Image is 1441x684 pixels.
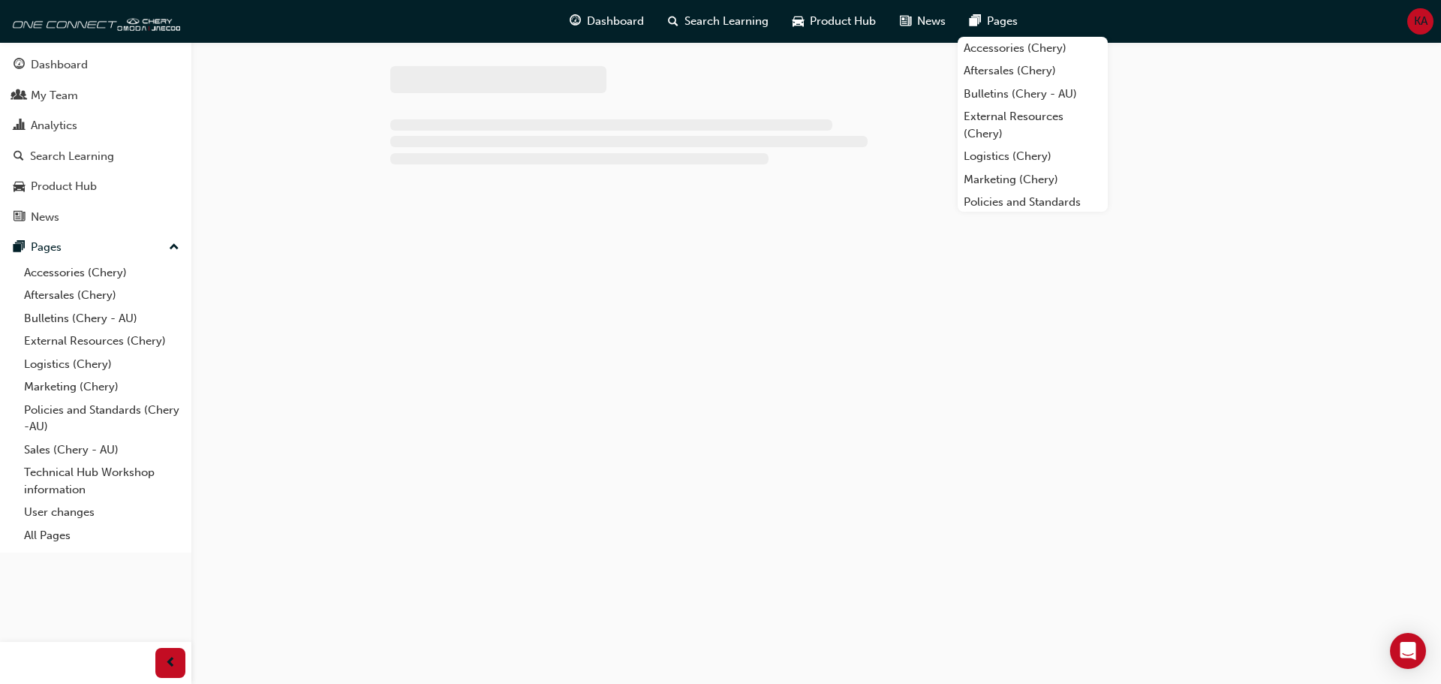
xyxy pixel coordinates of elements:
[558,6,656,37] a: guage-iconDashboard
[6,48,185,234] button: DashboardMy TeamAnalyticsSearch LearningProduct HubNews
[30,148,114,165] div: Search Learning
[684,13,769,30] span: Search Learning
[900,12,911,31] span: news-icon
[14,150,24,164] span: search-icon
[958,145,1108,168] a: Logistics (Chery)
[1390,633,1426,669] div: Open Intercom Messenger
[958,168,1108,191] a: Marketing (Chery)
[781,6,888,37] a: car-iconProduct Hub
[8,6,180,36] img: oneconnect
[6,203,185,231] a: News
[18,524,185,547] a: All Pages
[6,51,185,79] a: Dashboard
[958,59,1108,83] a: Aftersales (Chery)
[169,238,179,258] span: up-icon
[6,234,185,261] button: Pages
[917,13,946,30] span: News
[1407,8,1433,35] button: KA
[6,173,185,200] a: Product Hub
[6,112,185,140] a: Analytics
[18,399,185,438] a: Policies and Standards (Chery -AU)
[793,12,804,31] span: car-icon
[14,89,25,103] span: people-icon
[18,438,185,462] a: Sales (Chery - AU)
[6,82,185,110] a: My Team
[18,375,185,399] a: Marketing (Chery)
[14,180,25,194] span: car-icon
[958,105,1108,145] a: External Resources (Chery)
[14,241,25,255] span: pages-icon
[668,12,678,31] span: search-icon
[958,37,1108,60] a: Accessories (Chery)
[14,211,25,224] span: news-icon
[987,13,1018,30] span: Pages
[31,239,62,256] div: Pages
[958,6,1030,37] a: pages-iconPages
[958,191,1108,231] a: Policies and Standards (Chery -AU)
[18,284,185,307] a: Aftersales (Chery)
[165,654,176,673] span: prev-icon
[958,83,1108,106] a: Bulletins (Chery - AU)
[587,13,644,30] span: Dashboard
[18,261,185,285] a: Accessories (Chery)
[18,501,185,524] a: User changes
[18,307,185,330] a: Bulletins (Chery - AU)
[18,330,185,353] a: External Resources (Chery)
[970,12,981,31] span: pages-icon
[31,87,78,104] div: My Team
[18,461,185,501] a: Technical Hub Workshop information
[6,143,185,170] a: Search Learning
[810,13,876,30] span: Product Hub
[14,119,25,133] span: chart-icon
[888,6,958,37] a: news-iconNews
[1414,13,1427,30] span: KA
[31,178,97,195] div: Product Hub
[14,59,25,72] span: guage-icon
[656,6,781,37] a: search-iconSearch Learning
[31,117,77,134] div: Analytics
[570,12,581,31] span: guage-icon
[18,353,185,376] a: Logistics (Chery)
[31,56,88,74] div: Dashboard
[31,209,59,226] div: News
